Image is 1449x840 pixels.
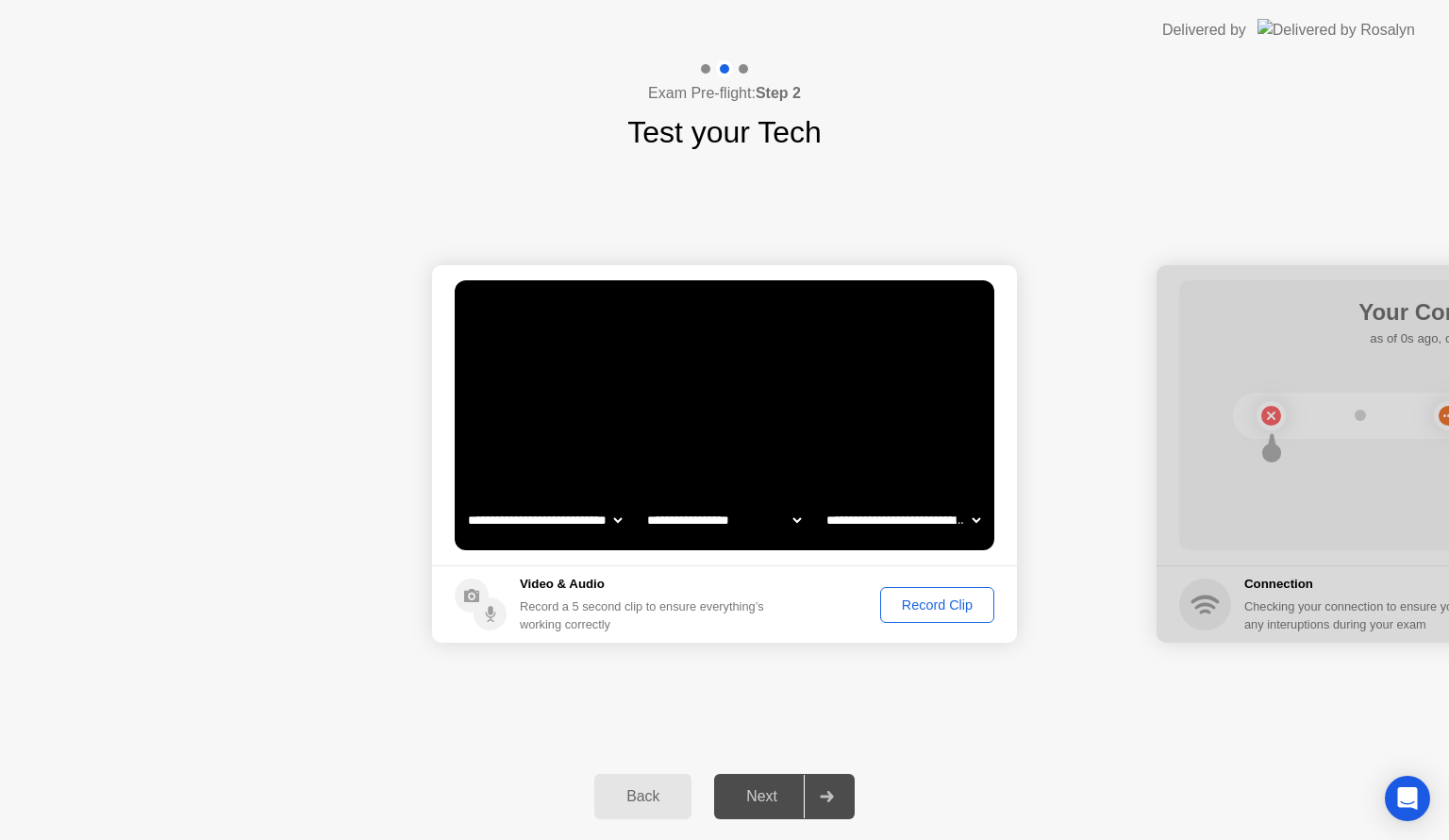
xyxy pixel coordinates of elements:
[627,109,822,155] h1: Test your Tech
[1385,776,1430,821] div: Open Intercom Messenger
[464,501,625,539] select: Available cameras
[880,587,994,623] button: Record Clip
[648,82,801,105] h4: Exam Pre-flight:
[1162,19,1246,42] div: Delivered by
[756,85,801,101] b: Step 2
[600,788,686,805] div: Back
[643,501,805,539] select: Available speakers
[720,788,804,805] div: Next
[520,597,772,633] div: Record a 5 second clip to ensure everything’s working correctly
[594,774,691,819] button: Back
[520,575,772,594] h5: Video & Audio
[887,597,988,613] div: Record Clip
[823,501,984,539] select: Available microphones
[714,774,855,819] button: Next
[1257,19,1415,41] img: Delivered by Rosalyn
